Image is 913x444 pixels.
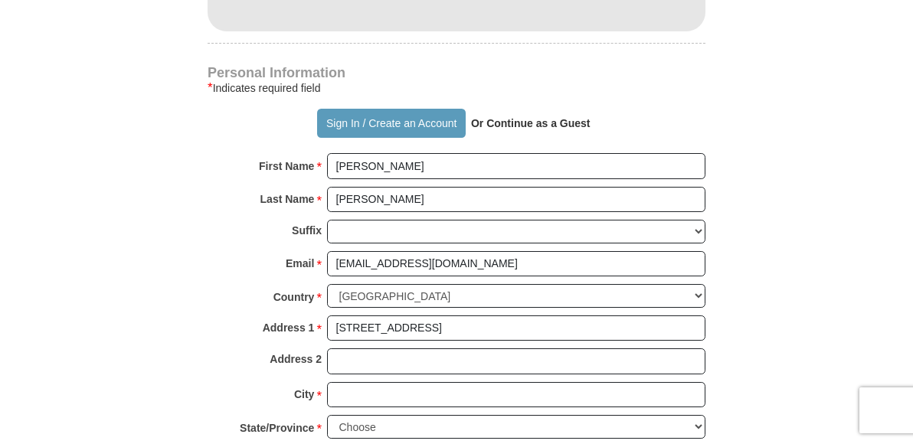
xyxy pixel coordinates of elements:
[208,79,705,97] div: Indicates required field
[273,286,315,308] strong: Country
[471,117,591,129] strong: Or Continue as a Guest
[260,188,315,210] strong: Last Name
[317,109,465,138] button: Sign In / Create an Account
[294,384,314,405] strong: City
[286,253,314,274] strong: Email
[259,155,314,177] strong: First Name
[270,348,322,370] strong: Address 2
[240,417,314,439] strong: State/Province
[263,317,315,338] strong: Address 1
[292,220,322,241] strong: Suffix
[208,67,705,79] h4: Personal Information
